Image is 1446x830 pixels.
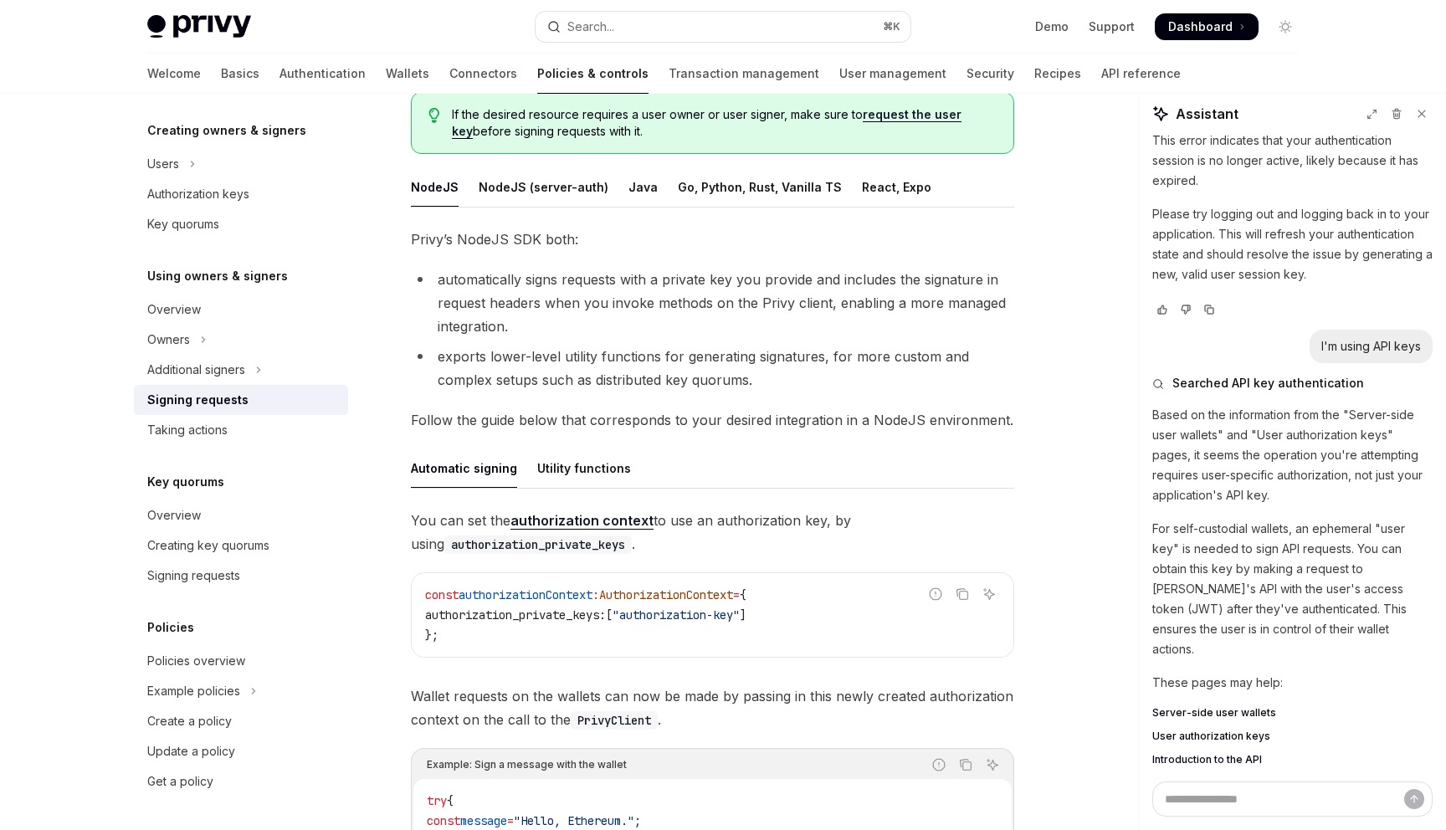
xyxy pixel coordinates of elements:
[678,167,842,207] div: Go, Python, Rust, Vanilla TS
[134,736,348,766] a: Update a policy
[221,54,259,94] a: Basics
[1152,301,1172,318] button: Vote that response was good
[134,149,348,179] button: Toggle Users section
[592,587,599,602] span: :
[147,266,288,286] h5: Using owners & signers
[147,184,249,204] div: Authorization keys
[147,505,201,525] div: Overview
[740,587,746,602] span: {
[1152,131,1433,191] p: This error indicates that your authentication session is no longer active, likely because it has ...
[1152,781,1433,817] textarea: Ask a question...
[613,607,740,622] span: "authorization-key"
[134,355,348,385] button: Toggle Additional signers section
[669,54,819,94] a: Transaction management
[411,345,1014,392] li: exports lower-level utility functions for generating signatures, for more custom and complex setu...
[1034,54,1081,94] a: Recipes
[411,408,1014,432] span: Follow the guide below that corresponds to your desired integration in a NodeJS environment.
[425,587,459,602] span: const
[147,15,251,38] img: light logo
[510,512,654,530] a: authorization context
[134,530,348,561] a: Creating key quorums
[1152,375,1433,392] button: Searched API key authentication
[1089,18,1135,35] a: Support
[1035,18,1069,35] a: Demo
[411,228,1014,251] span: Privy’s NodeJS SDK both:
[147,390,249,410] div: Signing requests
[967,54,1014,94] a: Security
[147,651,245,671] div: Policies overview
[427,754,627,776] div: Example: Sign a message with the wallet
[147,741,235,761] div: Update a policy
[1152,706,1433,720] a: Server-side user wallets
[452,106,997,140] span: If the desired resource requires a user owner or user signer, make sure to before signing request...
[606,607,613,622] span: [
[537,448,631,488] div: Utility functions
[147,617,194,638] h5: Policies
[425,628,438,643] span: };
[1172,375,1364,392] span: Searched API key authentication
[1152,204,1433,284] p: Please try logging out and logging back in to your application. This will refresh your authentica...
[740,607,746,622] span: ]
[928,754,950,776] button: Report incorrect code
[1404,789,1424,809] button: Send message
[1152,730,1433,743] a: User authorization keys
[449,54,517,94] a: Connectors
[411,448,517,488] div: Automatic signing
[147,54,201,94] a: Welcome
[134,415,348,445] a: Taking actions
[628,167,658,207] div: Java
[134,500,348,530] a: Overview
[411,509,1014,556] span: You can set the to use an authorization key, by using .
[134,706,348,736] a: Create a policy
[147,681,240,701] div: Example policies
[147,300,201,320] div: Overview
[925,583,946,605] button: Report incorrect code
[1152,753,1433,766] a: Introduction to the API
[1176,301,1196,318] button: Vote that response was not good
[459,587,592,602] span: authorizationContext
[134,561,348,591] a: Signing requests
[134,385,348,415] a: Signing requests
[428,108,440,123] svg: Tip
[134,295,348,325] a: Overview
[1152,405,1433,505] p: Based on the information from the "Server-side user wallets" and "User authorization keys" pages,...
[571,711,658,730] code: PrivyClient
[599,587,733,602] span: AuthorizationContext
[978,583,1000,605] button: Ask AI
[444,535,632,554] code: authorization_private_keys
[1101,54,1181,94] a: API reference
[147,214,219,234] div: Key quorums
[279,54,366,94] a: Authentication
[567,17,614,37] div: Search...
[536,12,910,42] button: Open search
[425,607,606,622] span: authorization_private_keys:
[147,330,190,350] div: Owners
[1272,13,1299,40] button: Toggle dark mode
[134,325,348,355] button: Toggle Owners section
[147,360,245,380] div: Additional signers
[479,167,608,207] div: NodeJS (server-auth)
[386,54,429,94] a: Wallets
[1168,18,1233,35] span: Dashboard
[147,711,232,731] div: Create a policy
[411,167,459,207] div: NodeJS
[1155,13,1259,40] a: Dashboard
[1152,706,1276,720] span: Server-side user wallets
[951,583,973,605] button: Copy the contents from the code block
[862,167,931,207] div: React, Expo
[147,472,224,492] h5: Key quorums
[411,684,1014,731] span: Wallet requests on the wallets can now be made by passing in this newly created authorization con...
[1152,753,1262,766] span: Introduction to the API
[1321,338,1421,355] div: I'm using API keys
[733,587,740,602] span: =
[147,120,306,141] h5: Creating owners & signers
[134,676,348,706] button: Toggle Example policies section
[537,54,649,94] a: Policies & controls
[839,54,946,94] a: User management
[1152,730,1270,743] span: User authorization keys
[134,209,348,239] a: Key quorums
[147,154,179,174] div: Users
[134,646,348,676] a: Policies overview
[955,754,977,776] button: Copy the contents from the code block
[1152,673,1433,693] p: These pages may help:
